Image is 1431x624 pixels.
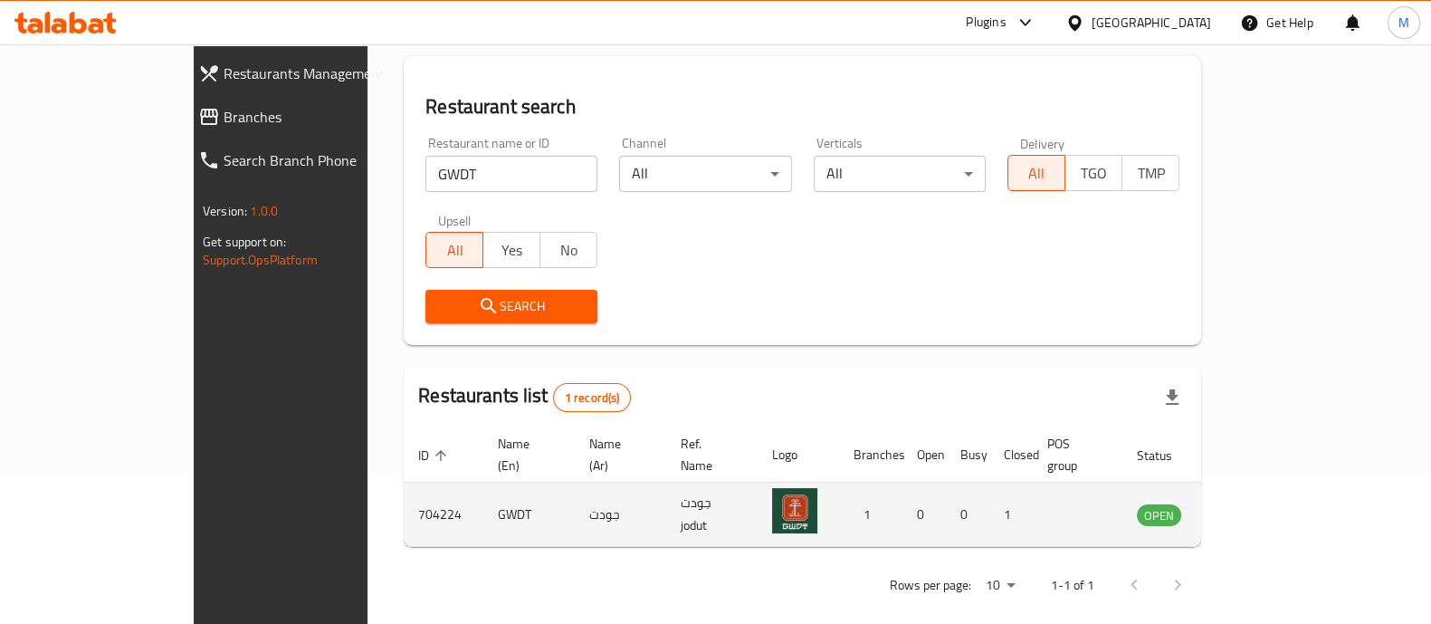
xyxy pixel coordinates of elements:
button: Yes [482,232,540,268]
label: Delivery [1020,137,1065,149]
span: Yes [491,237,533,264]
button: No [539,232,597,268]
span: All [1016,160,1058,187]
div: All [814,156,986,192]
div: Plugins [966,12,1006,34]
span: Get support on: [203,230,286,254]
span: Status [1137,445,1196,466]
span: No [548,237,590,264]
td: 1 [989,483,1033,547]
th: Open [902,427,946,483]
a: Search Branch Phone [184,139,433,182]
span: OPEN [1137,505,1181,526]
a: Branches [184,95,433,139]
div: Total records count [553,383,632,412]
th: Branches [839,427,902,483]
button: TMP [1121,155,1179,191]
span: TMP [1130,160,1172,187]
span: Name (En) [498,433,553,476]
h2: Restaurants list [418,382,631,412]
img: GWDT [772,488,817,533]
span: M [1398,13,1409,33]
span: Name (Ar) [589,433,644,476]
span: Restaurants Management [224,62,418,84]
a: Restaurants Management [184,52,433,95]
button: Search [425,290,597,323]
div: OPEN [1137,504,1181,526]
input: Search for restaurant name or ID.. [425,156,597,192]
td: 704224 [404,483,483,547]
th: Logo [758,427,839,483]
td: جودت jodut [666,483,758,547]
span: 1 record(s) [554,389,631,407]
td: 0 [902,483,946,547]
p: 1-1 of 1 [1051,574,1094,597]
span: Ref. Name [681,433,736,476]
p: Rows per page: [890,574,971,597]
div: [GEOGRAPHIC_DATA] [1092,13,1211,33]
span: 1.0.0 [250,199,278,223]
table: enhanced table [404,427,1280,547]
td: 1 [839,483,902,547]
button: All [425,232,483,268]
span: ID [418,445,453,466]
div: Rows per page: [978,572,1022,600]
span: Version: [203,199,247,223]
span: Search Branch Phone [224,149,418,171]
td: 0 [946,483,989,547]
td: جودت [575,483,666,547]
span: All [434,237,476,264]
div: All [619,156,791,192]
th: Closed [989,427,1033,483]
button: All [1007,155,1065,191]
button: TGO [1064,155,1122,191]
span: TGO [1073,160,1115,187]
div: Export file [1150,376,1194,419]
td: GWDT [483,483,575,547]
span: POS group [1047,433,1101,476]
span: Search [440,295,583,318]
h2: Restaurant search [425,93,1179,120]
span: Branches [224,106,418,128]
label: Upsell [438,214,472,226]
a: Support.OpsPlatform [203,248,318,272]
th: Busy [946,427,989,483]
